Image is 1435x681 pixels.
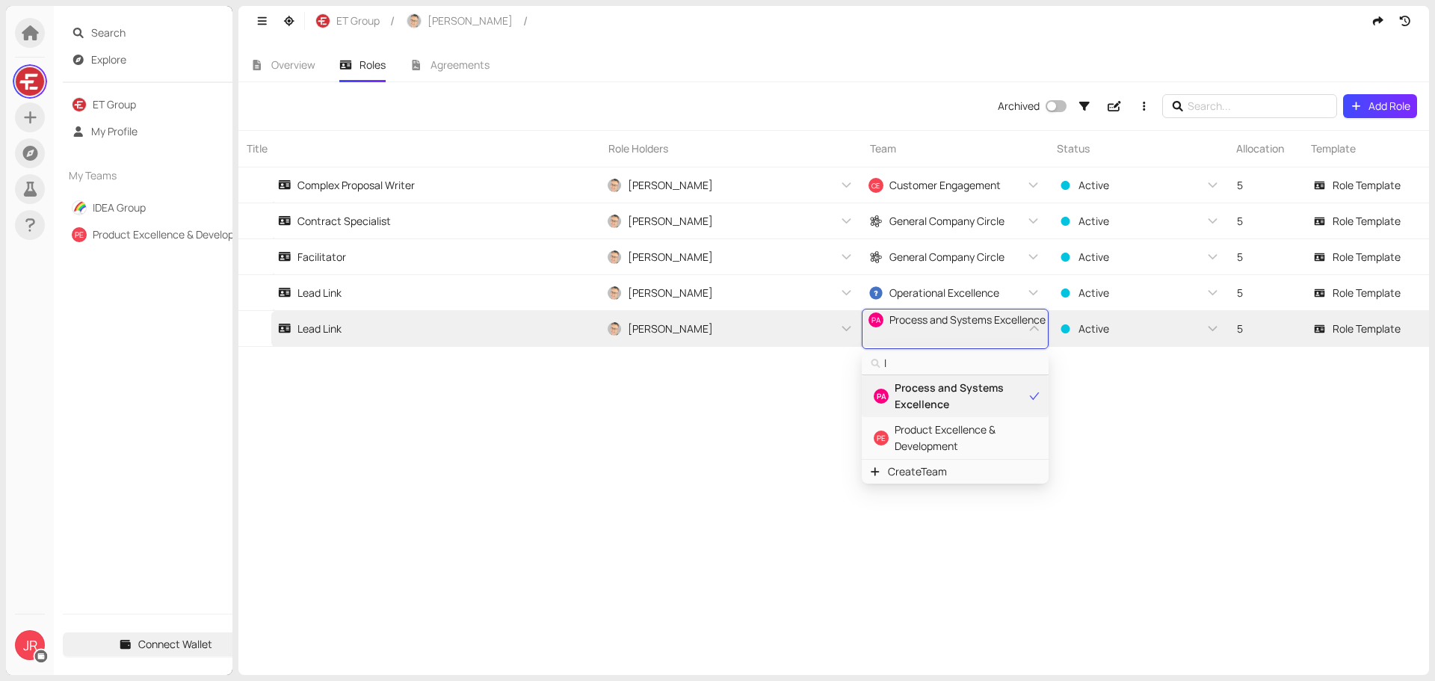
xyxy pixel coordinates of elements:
span: check [1029,391,1040,401]
span: PA [877,389,886,404]
span: Process and Systems Excellence [895,380,1025,413]
span: Product Excellence & Development [895,422,1035,454]
span: PE [877,431,886,446]
div: Product Excellence & Development [862,417,1049,459]
span: Create Team [888,463,947,480]
input: Search... [884,355,1040,372]
button: CreateTeam [862,460,1049,484]
div: Process and Systems Excellence [862,375,1049,417]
